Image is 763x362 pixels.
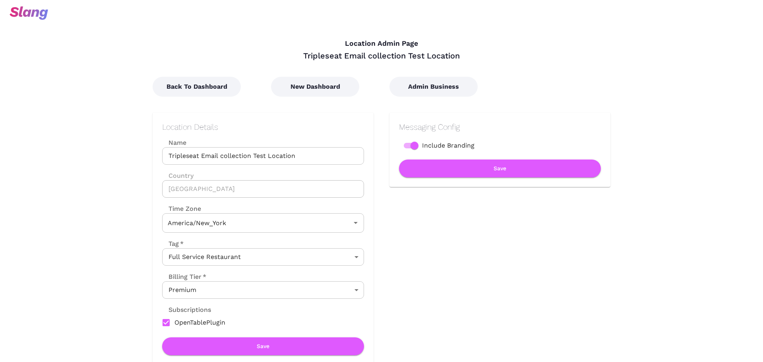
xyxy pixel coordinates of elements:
[162,337,364,355] button: Save
[162,305,211,314] label: Subscriptions
[399,122,601,132] h2: Messaging Config
[162,204,364,213] label: Time Zone
[153,77,241,97] button: Back To Dashboard
[153,51,610,61] div: Tripleseat Email collection Test Location
[162,248,364,266] div: Full Service Restaurant
[153,39,610,48] h4: Location Admin Page
[162,239,184,248] label: Tag
[162,281,364,299] div: Premium
[350,217,361,228] button: Open
[389,77,478,97] button: Admin Business
[162,138,364,147] label: Name
[162,272,206,281] label: Billing Tier
[389,83,478,90] a: Admin Business
[162,122,364,132] h2: Location Details
[153,83,241,90] a: Back To Dashboard
[162,171,364,180] label: Country
[399,160,601,177] button: Save
[271,83,359,90] a: New Dashboard
[10,6,48,20] img: svg+xml;base64,PHN2ZyB3aWR0aD0iOTciIGhlaWdodD0iMzQiIHZpZXdCb3g9IjAgMCA5NyAzNCIgZmlsbD0ibm9uZSIgeG...
[422,141,474,150] span: Include Branding
[271,77,359,97] button: New Dashboard
[174,318,225,327] span: OpenTablePlugin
